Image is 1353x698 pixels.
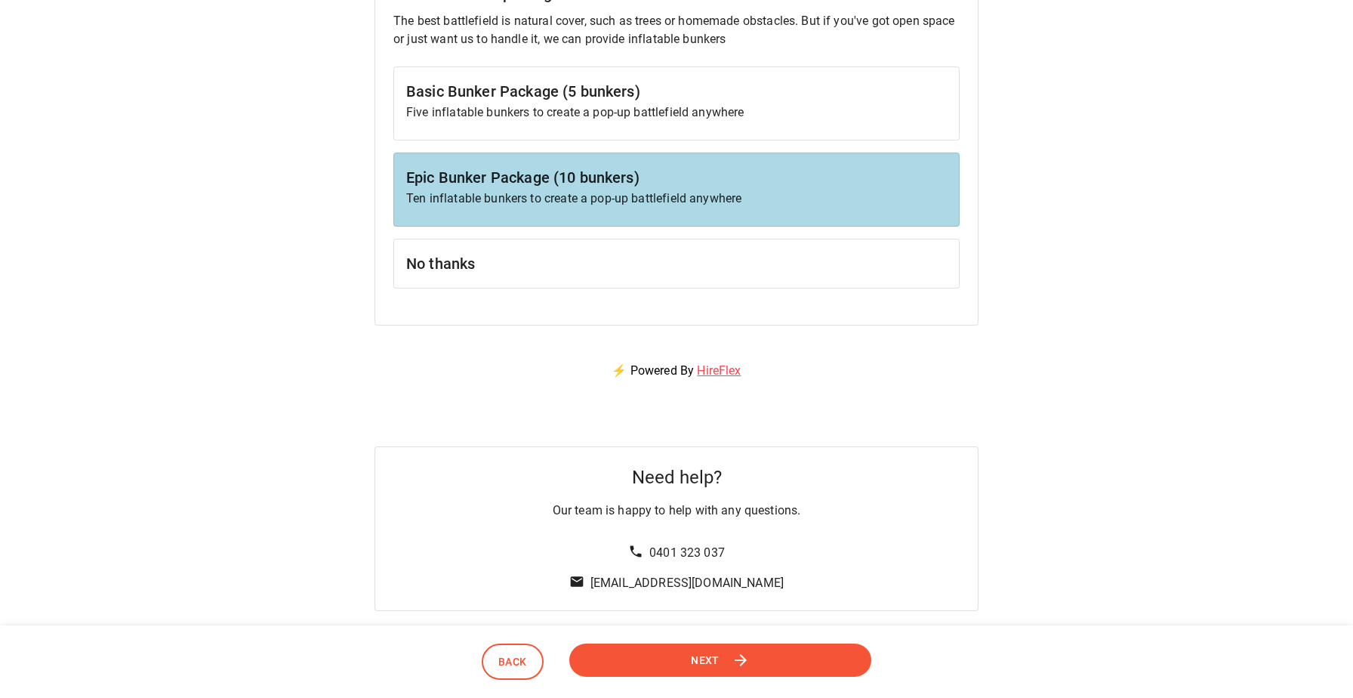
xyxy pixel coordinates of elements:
p: Our team is happy to help with any questions. [553,502,801,520]
p: The best battlefield is natural cover, such as trees or homemade obstacles. But if you've got ope... [393,12,960,48]
p: Ten inflatable bunkers to create a pop-up battlefield anywhere [406,190,947,208]
button: Next [569,644,871,678]
button: Back [482,644,544,681]
a: [EMAIL_ADDRESS][DOMAIN_NAME] [590,576,784,590]
h6: Basic Bunker Package (5 bunkers) [406,79,947,103]
p: 0401 323 037 [649,544,725,562]
h6: Epic Bunker Package (10 bunkers) [406,165,947,190]
span: Next [691,651,720,670]
h6: No thanks [406,252,947,276]
h5: Need help? [632,465,722,490]
p: ⚡ Powered By [593,344,759,398]
span: Back [498,653,527,672]
p: Five inflatable bunkers to create a pop-up battlefield anywhere [406,103,947,122]
a: HireFlex [697,363,741,378]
